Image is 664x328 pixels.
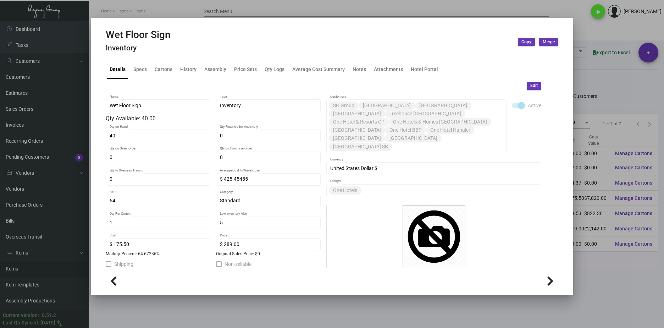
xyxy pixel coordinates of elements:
[225,260,251,268] span: Non-sellable
[527,82,541,90] button: Edit
[204,65,226,73] div: Assembly
[394,144,503,149] input: Add new..
[3,319,55,327] div: Last Qb Synced: [DATE]
[353,65,366,73] div: Notes
[133,65,147,73] div: Specs
[411,65,438,73] div: Hotel Portal
[521,39,531,45] span: Copy
[234,65,257,73] div: Price Sets
[415,102,471,110] mat-chip: [GEOGRAPHIC_DATA]
[180,65,197,73] div: History
[329,126,385,134] mat-chip: [GEOGRAPHIC_DATA]
[363,188,538,193] input: Add new..
[106,29,171,41] h2: Wet Floor Sign
[329,102,359,110] mat-chip: SH Group
[292,65,345,73] div: Average Cost Summary
[329,110,385,118] mat-chip: [GEOGRAPHIC_DATA]
[110,65,126,73] div: Details
[3,312,39,319] div: Current version:
[359,102,415,110] mat-chip: [GEOGRAPHIC_DATA]
[329,143,392,151] mat-chip: [GEOGRAPHIC_DATA] SB
[518,38,535,46] button: Copy
[530,83,538,89] span: Edit
[329,134,385,142] mat-chip: [GEOGRAPHIC_DATA]
[329,118,389,126] mat-chip: One Hotel & Resorts CP
[265,65,284,73] div: Qty Logs
[528,101,541,110] span: Active
[155,65,172,73] div: Cartons
[106,44,171,53] h4: Inventory
[385,126,426,134] mat-chip: One Hotel BBP
[374,65,403,73] div: Attachments
[385,110,465,118] mat-chip: Treehouse [GEOGRAPHIC_DATA]
[543,39,555,45] span: Merge
[329,186,361,195] mat-chip: One Hotels
[539,38,558,46] button: Merge
[389,118,491,126] mat-chip: One Hotels & Homes [GEOGRAPHIC_DATA]
[114,260,133,268] span: Shipping
[42,312,56,319] div: 0.51.2
[385,134,442,142] mat-chip: [GEOGRAPHIC_DATA]
[106,114,321,123] div: Qty Available: 40.00
[426,126,474,134] mat-chip: One Hotel Hanalei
